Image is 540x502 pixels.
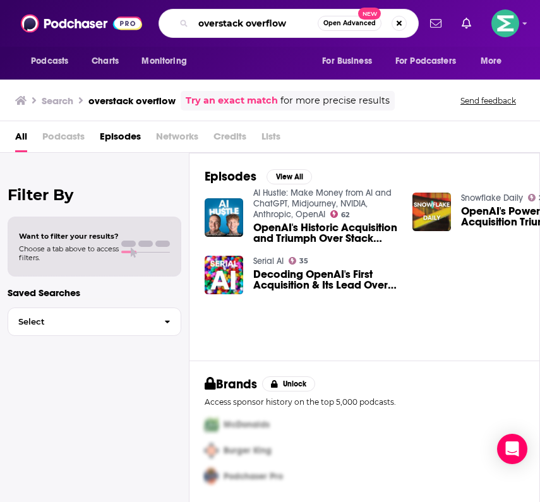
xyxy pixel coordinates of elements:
[224,445,272,456] span: Burger King
[261,126,280,152] span: Lists
[262,376,316,391] button: Unlock
[100,126,141,152] a: Episodes
[19,232,119,241] span: Want to filter your results?
[358,8,381,20] span: New
[253,222,397,244] a: OpenAI's Historic Acquisition and Triumph Over Stack Overflow
[497,434,527,464] div: Open Intercom Messenger
[213,126,246,152] span: Credits
[299,258,308,264] span: 35
[205,169,256,184] h2: Episodes
[205,376,257,392] h2: Brands
[224,419,270,430] span: McDonalds
[8,287,181,299] p: Saved Searches
[457,13,476,34] a: Show notifications dropdown
[267,169,312,184] button: View All
[200,412,224,438] img: First Pro Logo
[472,49,518,73] button: open menu
[200,463,224,489] img: Third Pro Logo
[205,198,243,237] img: OpenAI's Historic Acquisition and Triumph Over Stack Overflow
[330,210,350,218] a: 62
[318,16,381,31] button: Open AdvancedNew
[205,397,524,407] p: Access sponsor history on the top 5,000 podcasts.
[280,93,390,108] span: for more precise results
[481,52,502,70] span: More
[341,212,349,218] span: 62
[491,9,519,37] img: User Profile
[22,49,85,73] button: open menu
[491,9,519,37] span: Logged in as LKassela
[83,49,126,73] a: Charts
[395,52,456,70] span: For Podcasters
[224,471,283,482] span: Podchaser Pro
[31,52,68,70] span: Podcasts
[42,95,73,107] h3: Search
[205,256,243,294] img: Decoding OpenAI's First Acquisition & Its Lead Over Stack Overflow
[156,126,198,152] span: Networks
[193,13,318,33] input: Search podcasts, credits, & more...
[159,9,419,38] div: Search podcasts, credits, & more...
[92,52,119,70] span: Charts
[461,193,523,203] a: Snowflake Daily
[8,186,181,204] h2: Filter By
[289,257,309,265] a: 35
[42,126,85,152] span: Podcasts
[323,20,376,27] span: Open Advanced
[88,95,176,107] h3: overstack overflow
[200,438,224,463] img: Second Pro Logo
[491,9,519,37] button: Show profile menu
[322,52,372,70] span: For Business
[15,126,27,152] a: All
[253,188,392,220] a: AI Hustle: Make Money from AI and ChatGPT, Midjourney, NVIDIA, Anthropic, OpenAI
[133,49,203,73] button: open menu
[8,318,154,326] span: Select
[8,308,181,336] button: Select
[205,169,312,184] a: EpisodesView All
[412,193,451,231] img: OpenAI's Power Play: Acquisition Triumph Over Stack Overflow
[253,256,284,266] a: Serial AI
[186,93,278,108] a: Try an exact match
[21,11,142,35] img: Podchaser - Follow, Share and Rate Podcasts
[313,49,388,73] button: open menu
[457,95,520,106] button: Send feedback
[253,269,397,290] a: Decoding OpenAI's First Acquisition & Its Lead Over Stack Overflow
[425,13,447,34] a: Show notifications dropdown
[141,52,186,70] span: Monitoring
[19,244,119,262] span: Choose a tab above to access filters.
[387,49,474,73] button: open menu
